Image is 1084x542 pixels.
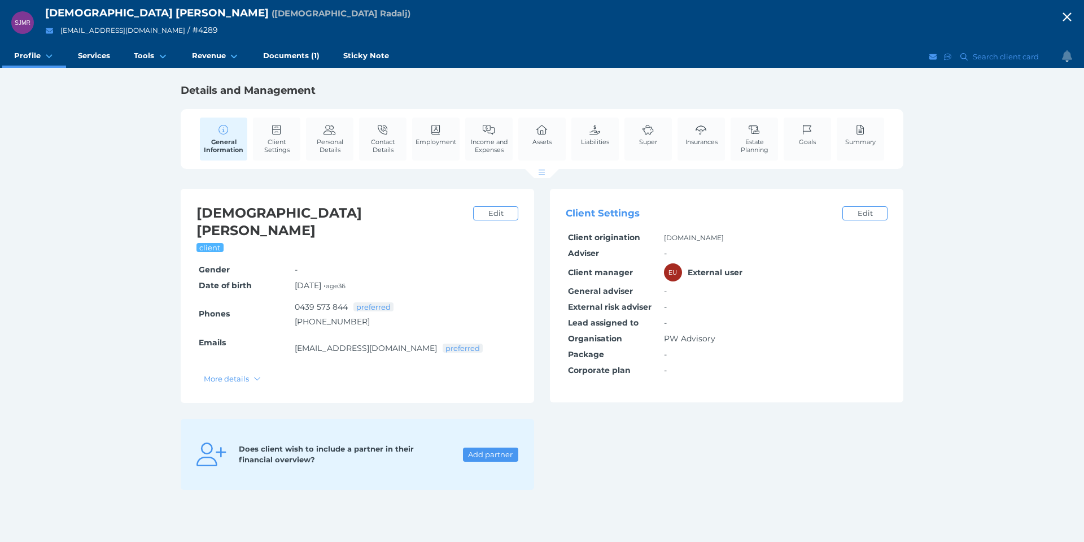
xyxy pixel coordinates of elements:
[568,248,599,258] span: Adviser
[636,118,660,152] a: Super
[203,138,244,154] span: General Information
[468,138,510,154] span: Income and Expenses
[192,51,226,60] span: Revenue
[664,286,667,296] span: -
[295,301,348,311] a: 0439 573 844
[359,118,406,160] a: Contact Details
[845,138,876,146] span: Summary
[199,243,221,252] span: client
[530,118,554,152] a: Assets
[416,138,456,146] span: Employment
[11,11,34,34] div: Sheldeanne Janadee M Radalj
[196,205,467,240] h2: [DEMOGRAPHIC_DATA] [PERSON_NAME]
[568,302,652,312] span: External risk adviser
[842,206,888,220] a: Edit
[568,318,639,328] span: Lead assigned to
[463,448,518,462] button: Add partner
[60,26,185,34] a: [EMAIL_ADDRESS][DOMAIN_NAME]
[14,51,41,60] span: Profile
[842,118,878,152] a: Summary
[664,248,667,258] span: -
[42,24,56,38] button: Email
[532,138,552,146] span: Assets
[568,232,640,242] span: Client origination
[239,444,414,465] span: Does client wish to include a partner in their financial overview?
[78,51,110,60] span: Services
[664,263,682,281] div: External user
[253,118,300,160] a: Client Settings
[568,286,633,296] span: General adviser
[180,45,251,68] a: Revenue
[256,138,298,154] span: Client Settings
[578,118,612,152] a: Liabilities
[733,138,775,154] span: Estate Planning
[295,343,437,353] a: [EMAIL_ADDRESS][DOMAIN_NAME]
[200,118,247,161] a: General Information
[566,208,640,219] span: Client Settings
[942,50,954,64] button: SMS
[639,138,657,146] span: Super
[199,280,252,290] span: Date of birth
[15,20,30,26] span: SJMR
[199,309,230,319] span: Phones
[664,318,667,328] span: -
[356,302,392,311] span: preferred
[2,45,66,68] a: Profile
[251,45,331,68] a: Documents (1)
[413,118,459,152] a: Employment
[199,374,251,383] span: More details
[664,302,667,312] span: -
[45,6,269,19] span: [DEMOGRAPHIC_DATA] [PERSON_NAME]
[445,344,481,353] span: preferred
[464,450,518,459] span: Add partner
[362,138,404,154] span: Contact Details
[685,138,718,146] span: Insurances
[295,265,298,275] span: -
[664,349,667,359] span: -
[955,50,1044,64] button: Search client card
[66,45,122,68] a: Services
[465,118,513,160] a: Income and Expenses
[473,206,518,220] a: Edit
[198,371,266,385] button: More details
[853,209,877,218] span: Edit
[199,337,226,348] span: Emails
[731,118,778,160] a: Estate Planning
[295,280,346,290] span: [DATE] •
[796,118,819,152] a: Goals
[971,52,1044,61] span: Search client card
[199,265,230,275] span: Gender
[928,50,939,64] button: Email
[688,267,742,277] span: External user
[134,51,154,60] span: Tools
[568,349,604,359] span: Package
[683,118,720,152] a: Insurances
[263,51,320,60] span: Documents (1)
[272,8,410,19] span: Preferred name
[326,282,346,290] small: age 36
[343,51,389,60] span: Sticky Note
[664,365,667,375] span: -
[664,333,715,344] span: PW Advisory
[662,230,888,246] td: [DOMAIN_NAME]
[568,365,631,375] span: Corporate plan
[668,269,677,276] span: EU
[483,209,508,218] span: Edit
[187,25,218,35] span: / # 4289
[181,84,903,97] h1: Details and Management
[568,333,622,344] span: Organisation
[581,138,609,146] span: Liabilities
[799,138,816,146] span: Goals
[295,316,370,327] a: [PHONE_NUMBER]
[568,267,633,277] span: Client manager
[309,138,351,154] span: Personal Details
[306,118,353,160] a: Personal Details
